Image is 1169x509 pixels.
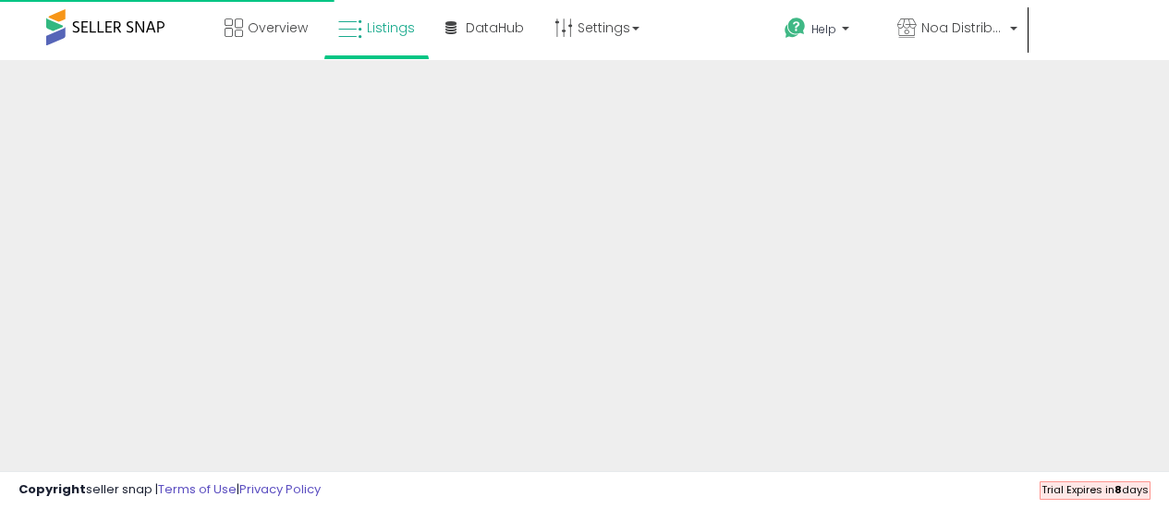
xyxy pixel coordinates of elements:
span: Overview [248,18,308,37]
span: Trial Expires in days [1041,482,1149,497]
span: Listings [367,18,415,37]
b: 8 [1114,482,1122,497]
span: Noa Distribution [921,18,1005,37]
span: DataHub [466,18,524,37]
span: Help [811,21,836,37]
a: Terms of Use [158,480,237,498]
div: seller snap | | [18,481,321,499]
i: Get Help [784,17,807,40]
strong: Copyright [18,480,86,498]
a: Privacy Policy [239,480,321,498]
a: Help [770,3,881,60]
